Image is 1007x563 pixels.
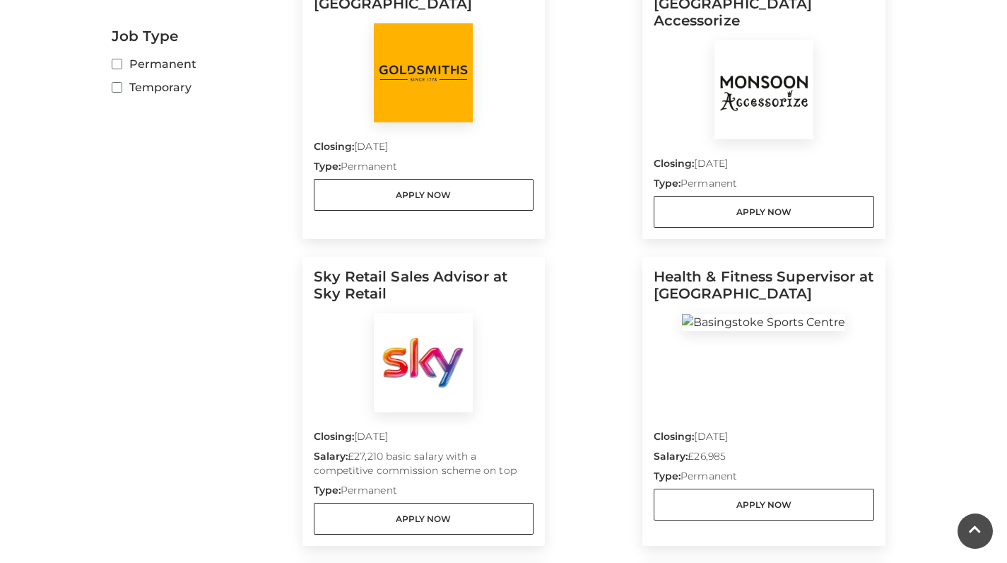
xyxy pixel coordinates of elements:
p: [DATE] [314,139,534,159]
p: Permanent [654,469,874,489]
p: Permanent [654,176,874,196]
h5: Sky Retail Sales Advisor at Sky Retail [314,268,534,313]
img: Sky Retail [374,313,473,412]
strong: Type: [654,177,681,190]
img: Basingstoke Sports Centre [682,314,845,331]
img: Monsoon [714,40,813,139]
p: [DATE] [654,156,874,176]
strong: Closing: [314,140,355,153]
label: Temporary [112,79,292,96]
p: £27,210 basic salary with a competitive commission scheme on top [314,449,534,483]
a: Apply Now [654,196,874,228]
img: Goldsmiths [374,23,473,122]
strong: Type: [314,160,341,173]
a: Apply Now [654,489,874,521]
label: Permanent [112,55,292,73]
strong: Closing: [654,430,695,443]
p: Permanent [314,159,534,179]
strong: Type: [654,470,681,482]
strong: Salary: [314,450,348,463]
a: Apply Now [314,503,534,535]
p: [DATE] [314,429,534,449]
strong: Closing: [654,157,695,170]
p: £26,985 [654,449,874,469]
p: [DATE] [654,429,874,449]
strong: Type: [314,484,341,497]
strong: Closing: [314,430,355,443]
h5: Health & Fitness Supervisor at [GEOGRAPHIC_DATA] [654,268,874,313]
strong: Salary: [654,450,688,463]
a: Apply Now [314,179,534,211]
p: Permanent [314,483,534,503]
h2: Job Type [112,28,292,45]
